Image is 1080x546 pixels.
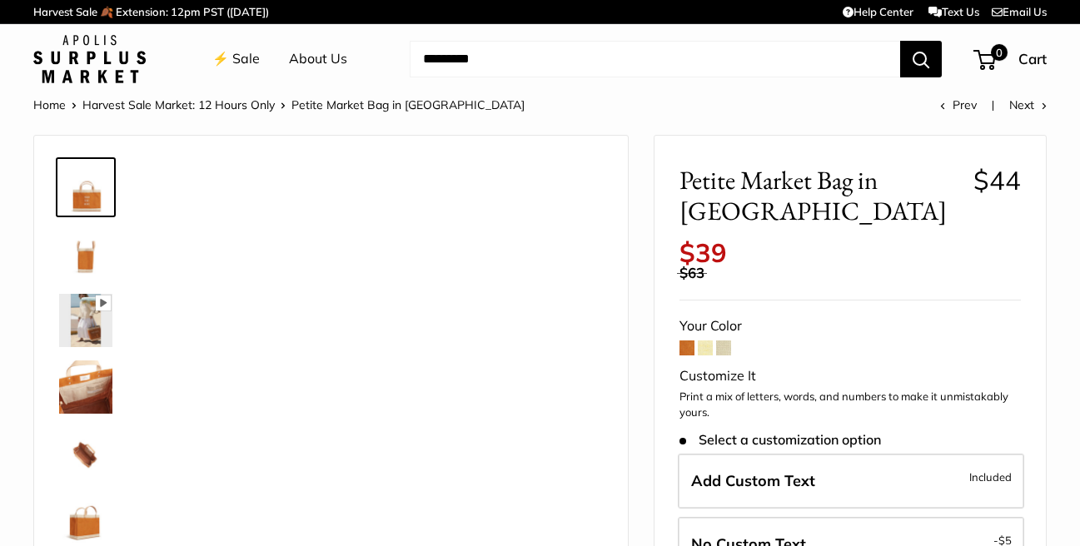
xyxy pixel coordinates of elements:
a: Petite Market Bag in Cognac [56,424,116,484]
div: Your Color [679,314,1021,339]
a: Petite Market Bag in Cognac [56,224,116,284]
span: Cart [1018,50,1047,67]
img: Petite Market Bag in Cognac [59,227,112,280]
a: Petite Market Bag in Cognac [56,157,116,217]
span: Add Custom Text [691,471,815,490]
img: Petite Market Bag in Cognac [59,360,112,414]
button: Search [900,41,942,77]
span: Petite Market Bag in [GEOGRAPHIC_DATA] [679,165,960,226]
a: Petite Market Bag in Cognac [56,357,116,417]
img: Apolis: Surplus Market [33,35,146,83]
a: About Us [289,47,347,72]
span: $63 [679,264,704,281]
a: 0 Cart [975,46,1047,72]
div: Customize It [679,364,1021,389]
a: Prev [940,97,977,112]
a: Home [33,97,66,112]
a: Email Us [992,5,1047,18]
label: Add Custom Text [678,454,1024,509]
a: Petite Market Bag in Cognac [56,290,116,350]
nav: Breadcrumb [33,94,525,116]
a: Harvest Sale Market: 12 Hours Only [82,97,275,112]
a: Help Center [843,5,913,18]
img: Petite Market Bag in Cognac [59,294,112,347]
span: 0 [991,44,1008,61]
img: Petite Market Bag in Cognac [59,161,112,214]
span: Select a customization option [679,432,880,448]
img: Petite Market Bag in Cognac [59,427,112,480]
input: Search... [410,41,900,77]
span: Petite Market Bag in [GEOGRAPHIC_DATA] [291,97,525,112]
span: $39 [679,236,727,269]
a: Text Us [928,5,979,18]
p: Print a mix of letters, words, and numbers to make it unmistakably yours. [679,389,1021,421]
a: Next [1009,97,1047,112]
span: Included [969,467,1012,487]
a: ⚡️ Sale [212,47,260,72]
span: $44 [973,164,1021,196]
